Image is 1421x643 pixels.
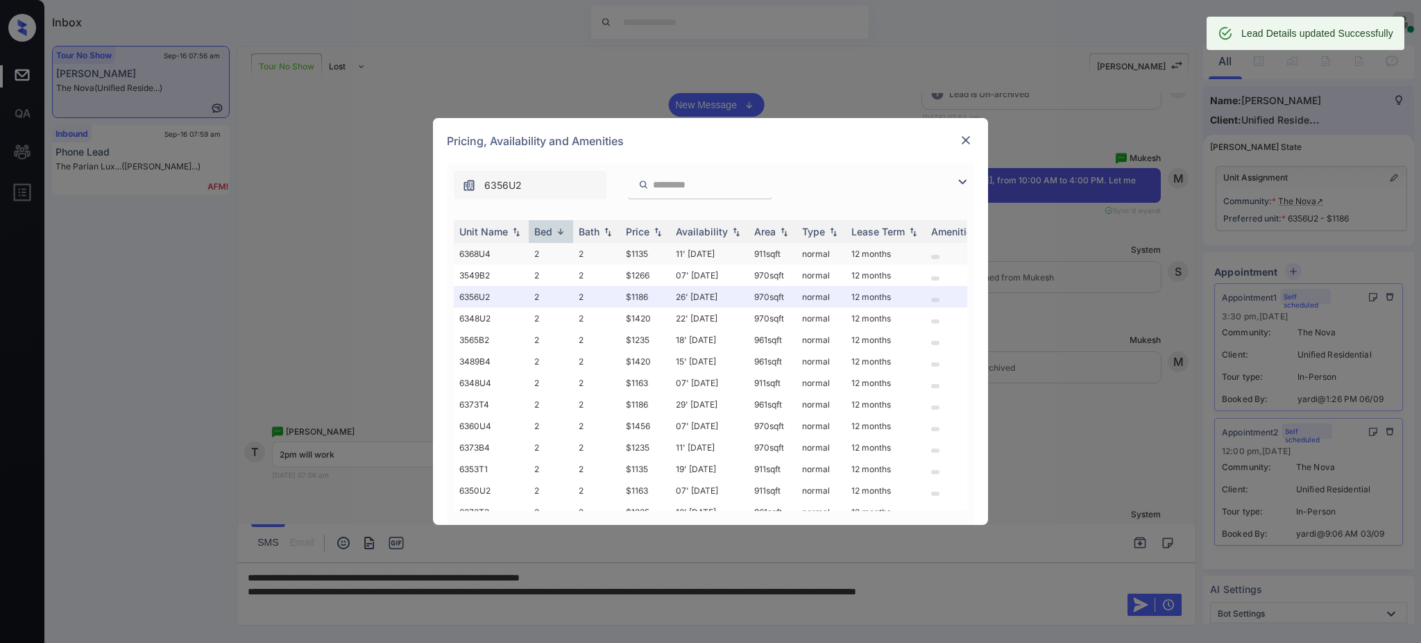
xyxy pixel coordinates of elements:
td: 961 sqft [749,329,797,351]
td: 970 sqft [749,415,797,437]
td: 2 [573,437,620,458]
td: $1163 [620,480,670,501]
td: normal [797,329,846,351]
td: 6360U4 [454,415,529,437]
td: 12 months [846,437,926,458]
td: 12 months [846,286,926,308]
img: sorting [554,226,568,237]
td: 12 months [846,372,926,394]
img: icon-zuma [954,174,971,190]
td: normal [797,394,846,415]
td: 12 months [846,501,926,523]
img: sorting [651,227,665,237]
td: normal [797,308,846,329]
td: $1135 [620,243,670,265]
td: 970 sqft [749,437,797,458]
td: 19' [DATE] [670,458,749,480]
td: 911 sqft [749,480,797,501]
td: 3565B2 [454,329,529,351]
div: Area [754,226,776,237]
td: 2 [573,394,620,415]
td: $1235 [620,437,670,458]
td: 2 [529,437,573,458]
td: normal [797,243,846,265]
td: 12 months [846,480,926,501]
td: normal [797,372,846,394]
img: sorting [906,227,920,237]
td: 12 months [846,308,926,329]
td: normal [797,501,846,523]
td: $1186 [620,286,670,308]
td: $1420 [620,308,670,329]
td: 26' [DATE] [670,286,749,308]
span: 6356U2 [484,178,522,193]
td: 6353T1 [454,458,529,480]
img: icon-zuma [462,178,476,192]
div: Amenities [931,226,978,237]
td: 2 [529,243,573,265]
td: 12 months [846,394,926,415]
td: 07' [DATE] [670,480,749,501]
td: 2 [529,394,573,415]
td: 12 months [846,458,926,480]
td: normal [797,265,846,286]
td: 2 [529,308,573,329]
td: 12 months [846,415,926,437]
div: Lead Details updated Successfully [1241,21,1393,46]
td: 6373B4 [454,437,529,458]
td: 2 [573,480,620,501]
td: 12 months [846,329,926,351]
td: 18' [DATE] [670,329,749,351]
td: 3489B4 [454,351,529,372]
td: 2 [573,243,620,265]
td: 6348U2 [454,308,529,329]
td: 961 sqft [749,394,797,415]
img: sorting [729,227,743,237]
td: 11' [DATE] [670,437,749,458]
td: 2 [573,265,620,286]
td: 961 sqft [749,501,797,523]
td: $1135 [620,458,670,480]
td: 12' [DATE] [670,501,749,523]
td: normal [797,351,846,372]
div: Type [802,226,825,237]
td: 6356U2 [454,286,529,308]
div: Pricing, Availability and Amenities [433,118,988,164]
td: 2 [529,501,573,523]
div: Unit Name [459,226,508,237]
td: 2 [573,329,620,351]
td: 12 months [846,265,926,286]
td: 6373T4 [454,394,529,415]
div: Price [626,226,649,237]
td: 2 [529,265,573,286]
td: 07' [DATE] [670,372,749,394]
td: 2 [573,458,620,480]
td: 3549B2 [454,265,529,286]
td: 12 months [846,243,926,265]
td: 11' [DATE] [670,243,749,265]
td: 6350U2 [454,480,529,501]
img: sorting [777,227,791,237]
td: 961 sqft [749,351,797,372]
td: 2 [573,372,620,394]
td: normal [797,415,846,437]
td: 12 months [846,351,926,372]
td: 911 sqft [749,372,797,394]
div: Availability [676,226,728,237]
td: 970 sqft [749,286,797,308]
td: 970 sqft [749,265,797,286]
td: $1456 [620,415,670,437]
div: Bath [579,226,599,237]
td: 22' [DATE] [670,308,749,329]
div: Bed [534,226,552,237]
td: 2 [529,351,573,372]
td: 29' [DATE] [670,394,749,415]
img: sorting [601,227,615,237]
img: sorting [509,227,523,237]
td: $1266 [620,265,670,286]
td: 2 [529,329,573,351]
td: 2 [529,286,573,308]
td: $1235 [620,329,670,351]
td: 2 [529,480,573,501]
td: 2 [573,286,620,308]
